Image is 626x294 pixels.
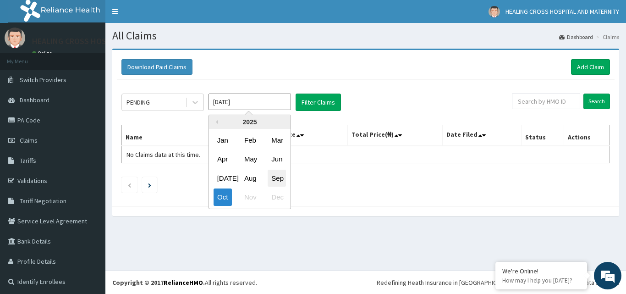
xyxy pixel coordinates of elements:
p: How may I help you today? [502,277,580,284]
input: Search [583,94,610,109]
a: RelianceHMO [164,278,203,287]
button: Previous Year [214,120,218,124]
div: PENDING [126,98,150,107]
div: Redefining Heath Insurance in [GEOGRAPHIC_DATA] using Telemedicine and Data Science! [377,278,619,287]
div: Choose July 2025 [214,170,232,187]
div: Choose June 2025 [268,151,286,168]
h1: All Claims [112,30,619,42]
th: Total Price(₦) [347,125,443,146]
div: Choose March 2025 [268,132,286,149]
p: HEALING CROSS HOSPITAL AND MATERNITY [32,37,186,45]
button: Download Paid Claims [121,59,192,75]
span: We're online! [53,89,126,181]
a: Next page [148,181,151,189]
span: Claims [20,136,38,144]
div: We're Online! [502,267,580,275]
div: Choose April 2025 [214,151,232,168]
footer: All rights reserved. [105,271,626,294]
div: month 2025-10 [209,131,291,207]
span: Dashboard [20,96,49,104]
a: Dashboard [559,33,593,41]
div: Chat with us now [48,51,154,63]
div: Choose May 2025 [241,151,259,168]
div: Choose January 2025 [214,132,232,149]
input: Search by HMO ID [512,94,580,109]
div: Choose February 2025 [241,132,259,149]
span: Switch Providers [20,76,66,84]
div: Choose September 2025 [268,170,286,187]
span: No Claims data at this time. [126,150,200,159]
span: Tariff Negotiation [20,197,66,205]
a: Online [32,50,54,56]
input: Select Month and Year [209,94,291,110]
div: 2025 [209,115,291,129]
strong: Copyright © 2017 . [112,278,205,287]
img: User Image [5,28,25,48]
div: Choose August 2025 [241,170,259,187]
img: d_794563401_company_1708531726252_794563401 [17,46,37,69]
th: Status [522,125,564,146]
th: Date Filed [443,125,522,146]
img: User Image [489,6,500,17]
button: Filter Claims [296,94,341,111]
span: Tariffs [20,156,36,165]
span: HEALING CROSS HOSPITAL AND MATERNITY [505,7,619,16]
li: Claims [594,33,619,41]
div: Choose October 2025 [214,189,232,206]
a: Add Claim [571,59,610,75]
th: Actions [564,125,610,146]
textarea: Type your message and hit 'Enter' [5,196,175,228]
th: Name [122,125,245,146]
a: Previous page [127,181,132,189]
div: Minimize live chat window [150,5,172,27]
